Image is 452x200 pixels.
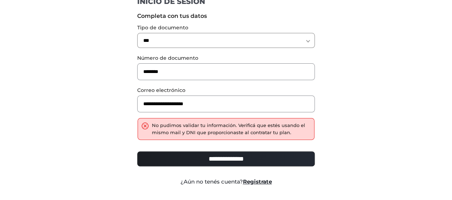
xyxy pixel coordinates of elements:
[137,54,315,62] label: Número de documento
[137,24,315,31] label: Tipo de documento
[152,122,311,136] div: No pudimos validar tu información. Verificá que estés usando el mismo mail y DNI que proporcionas...
[132,178,320,186] div: ¿Aún no tenés cuenta?
[137,12,315,20] label: Completa con tus datos
[137,87,315,94] label: Correo electrónico
[243,178,272,185] a: Registrate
